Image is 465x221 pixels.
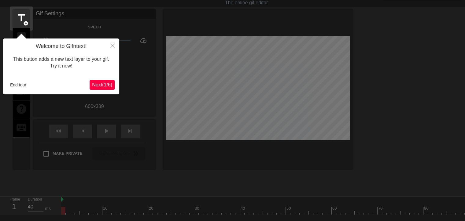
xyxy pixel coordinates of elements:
button: Close [106,38,119,53]
span: Next ( 1 / 6 ) [92,82,112,87]
button: End tour [8,80,29,89]
button: Next [90,80,115,90]
h4: Welcome to Gifntext! [8,43,115,50]
div: This button adds a new text layer to your gif. Try it now! [8,50,115,76]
